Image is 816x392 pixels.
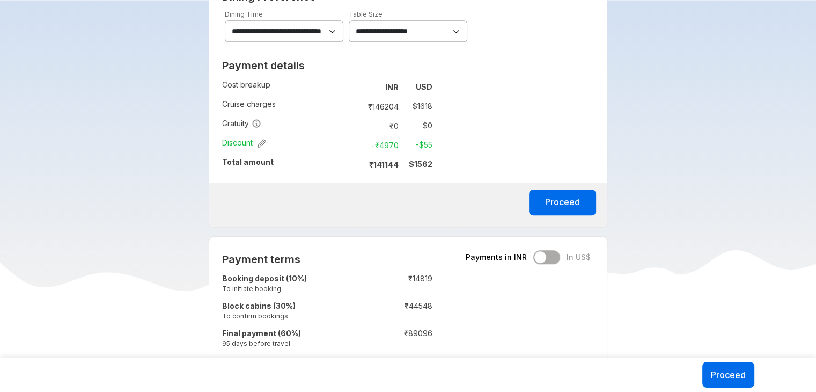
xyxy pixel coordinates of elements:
[358,137,403,153] td: -₹ 4970
[225,10,263,18] label: Dining Time
[222,77,353,97] td: Cost breakup
[369,326,432,353] td: ₹ 89096
[466,252,527,263] span: Payments in INR
[369,271,432,299] td: ₹ 14819
[222,284,363,293] small: To initiate booking
[222,253,432,266] h2: Payment terms
[385,83,399,92] strong: INR
[702,362,754,388] button: Proceed
[353,77,358,97] td: :
[403,137,432,153] td: -$ 55
[222,118,261,129] span: Gratuity
[369,299,432,326] td: ₹ 44548
[403,118,432,133] td: $ 0
[222,137,266,148] span: Discount
[222,97,353,116] td: Cruise charges
[358,99,403,114] td: ₹ 146204
[353,116,358,135] td: :
[529,190,596,215] button: Proceed
[222,59,432,72] h2: Payment details
[369,160,399,169] strong: ₹ 141144
[358,118,403,133] td: ₹ 0
[363,326,369,353] td: :
[353,97,358,116] td: :
[222,329,301,338] strong: Final payment (60%)
[349,10,383,18] label: Table Size
[403,99,432,114] td: $ 1618
[222,274,307,283] strong: Booking deposit (10%)
[222,301,296,310] strong: Block cabins (30%)
[222,157,274,166] strong: Total amount
[363,299,369,326] td: :
[409,159,432,169] strong: $ 1562
[416,82,432,91] strong: USD
[222,339,363,348] small: 95 days before travel
[567,252,591,263] span: In US$
[353,155,358,174] td: :
[222,311,363,321] small: To confirm bookings
[363,271,369,299] td: :
[353,135,358,155] td: :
